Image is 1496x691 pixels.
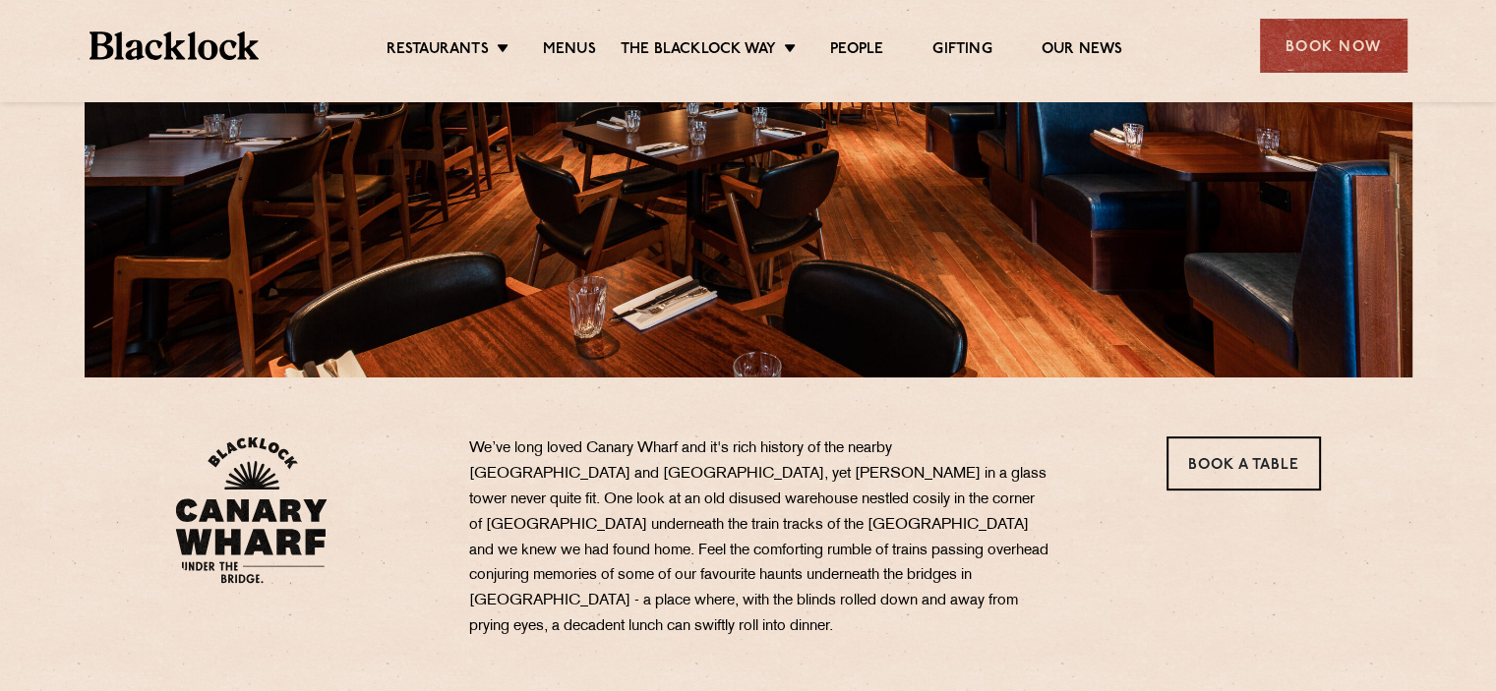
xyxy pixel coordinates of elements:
a: Restaurants [387,40,489,62]
a: Book a Table [1167,436,1321,490]
a: Gifting [932,40,991,62]
p: We’ve long loved Canary Wharf and it's rich history of the nearby [GEOGRAPHIC_DATA] and [GEOGRAPH... [469,436,1049,640]
a: Our News [1042,40,1123,62]
a: The Blacklock Way [621,40,776,62]
div: Book Now [1260,19,1407,73]
img: BL_Textured_Logo-footer-cropped.svg [90,31,260,60]
img: BL_CW_Logo_Website.svg [175,436,328,584]
a: Menus [543,40,596,62]
a: People [830,40,883,62]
